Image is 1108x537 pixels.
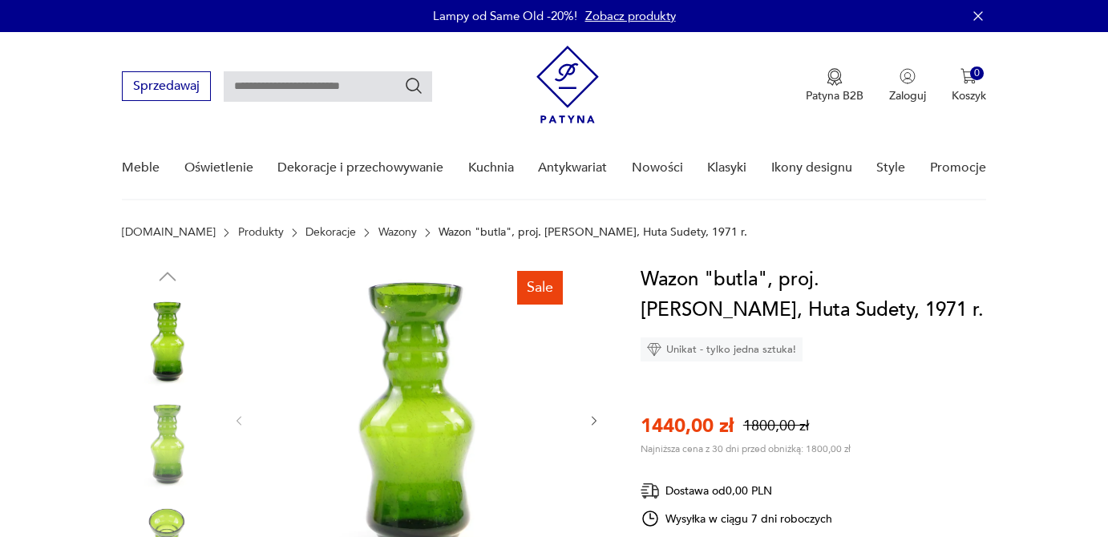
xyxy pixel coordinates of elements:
[122,297,213,388] img: Zdjęcie produktu Wazon "butla", proj. Stefan Sadowski, Huta Sudety, 1971 r.
[585,8,676,24] a: Zobacz produkty
[122,137,160,199] a: Meble
[876,137,905,199] a: Style
[641,481,660,501] img: Ikona dostawy
[122,82,211,93] a: Sprzedawaj
[641,442,851,455] p: Najniższa cena z 30 dni przed obniżką: 1800,00 zł
[641,264,986,325] h1: Wazon "butla", proj. [PERSON_NAME], Huta Sudety, 1971 r.
[900,68,916,84] img: Ikonka użytkownika
[468,137,514,199] a: Kuchnia
[707,137,746,199] a: Klasyki
[404,76,423,95] button: Szukaj
[960,68,977,84] img: Ikona koszyka
[538,137,607,199] a: Antykwariat
[641,509,833,528] div: Wysyłka w ciągu 7 dni roboczych
[930,137,986,199] a: Promocje
[771,137,852,199] a: Ikony designu
[536,46,599,123] img: Patyna - sklep z meblami i dekoracjami vintage
[806,68,863,103] a: Ikona medaluPatyna B2B
[952,68,986,103] button: 0Koszyk
[889,88,926,103] p: Zaloguj
[641,481,833,501] div: Dostawa od 0,00 PLN
[277,137,443,199] a: Dekoracje i przechowywanie
[970,67,984,80] div: 0
[305,226,356,239] a: Dekoracje
[517,271,563,305] div: Sale
[806,68,863,103] button: Patyna B2B
[641,413,734,439] p: 1440,00 zł
[632,137,683,199] a: Nowości
[238,226,284,239] a: Produkty
[952,88,986,103] p: Koszyk
[378,226,417,239] a: Wazony
[743,416,809,436] p: 1800,00 zł
[184,137,253,199] a: Oświetlenie
[806,88,863,103] p: Patyna B2B
[122,226,216,239] a: [DOMAIN_NAME]
[439,226,747,239] p: Wazon "butla", proj. [PERSON_NAME], Huta Sudety, 1971 r.
[122,71,211,101] button: Sprzedawaj
[122,399,213,491] img: Zdjęcie produktu Wazon "butla", proj. Stefan Sadowski, Huta Sudety, 1971 r.
[647,342,661,357] img: Ikona diamentu
[641,337,803,361] div: Unikat - tylko jedna sztuka!
[433,8,577,24] p: Lampy od Same Old -20%!
[827,68,843,86] img: Ikona medalu
[889,68,926,103] button: Zaloguj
